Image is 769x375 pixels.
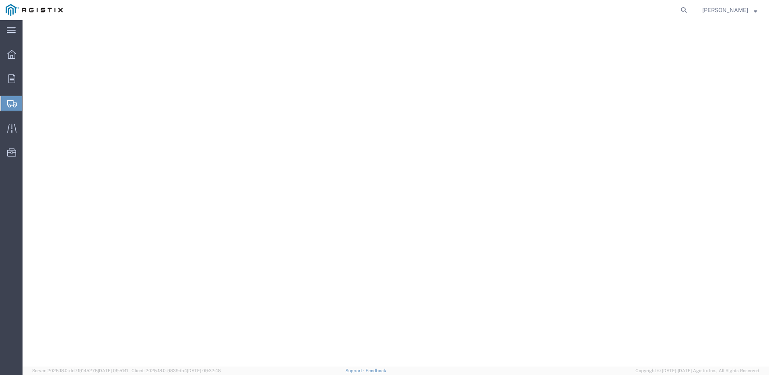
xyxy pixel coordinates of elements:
span: [DATE] 09:32:48 [187,368,221,373]
span: Copyright © [DATE]-[DATE] Agistix Inc., All Rights Reserved [635,367,759,374]
span: Client: 2025.18.0-9839db4 [132,368,221,373]
a: Feedback [366,368,386,373]
span: [DATE] 09:51:11 [98,368,128,373]
iframe: FS Legacy Container [23,20,769,367]
button: [PERSON_NAME] [702,5,758,15]
span: Brandon Sanabria [702,6,748,14]
span: Server: 2025.18.0-dd719145275 [32,368,128,373]
a: Support [345,368,366,373]
img: logo [6,4,63,16]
